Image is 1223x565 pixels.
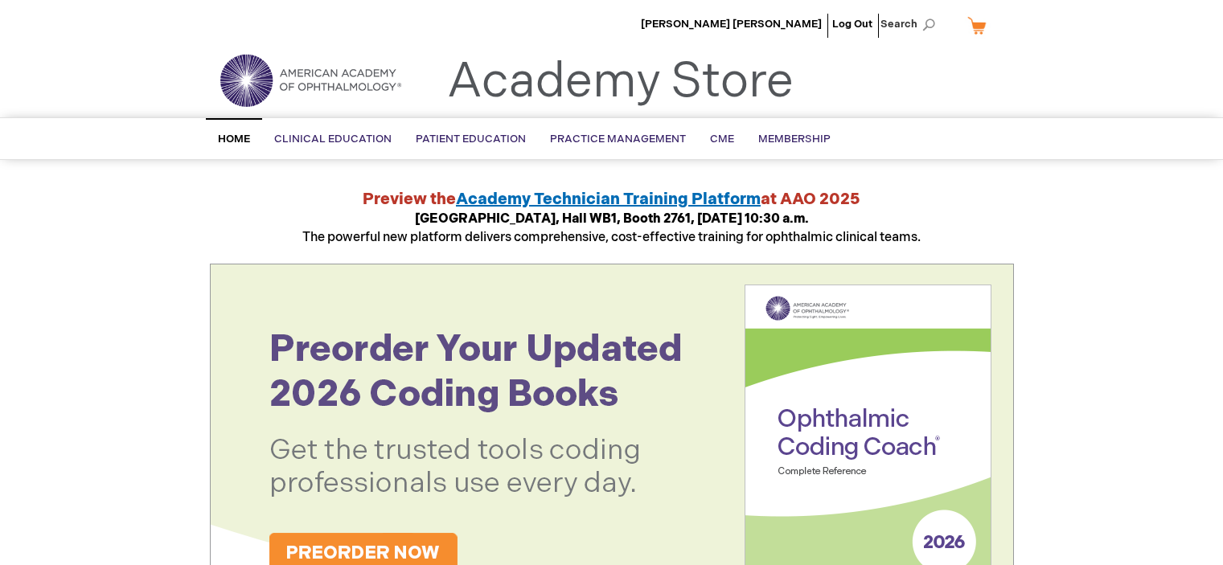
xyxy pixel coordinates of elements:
span: The powerful new platform delivers comprehensive, cost-effective training for ophthalmic clinical... [302,211,921,245]
strong: [GEOGRAPHIC_DATA], Hall WB1, Booth 2761, [DATE] 10:30 a.m. [415,211,809,227]
span: Patient Education [416,133,526,145]
a: [PERSON_NAME] [PERSON_NAME] [641,18,822,31]
strong: Preview the at AAO 2025 [363,190,860,209]
span: Search [880,8,942,40]
span: Membership [758,133,831,145]
span: Clinical Education [274,133,392,145]
span: Home [218,133,250,145]
a: Academy Technician Training Platform [456,190,761,209]
span: Practice Management [550,133,686,145]
a: Academy Store [447,53,794,111]
a: Log Out [832,18,872,31]
span: CME [710,133,734,145]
